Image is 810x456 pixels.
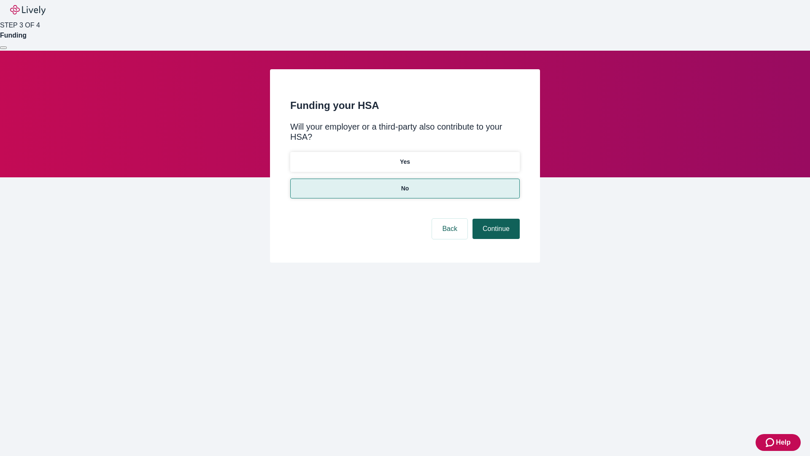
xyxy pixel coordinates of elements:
[766,437,776,448] svg: Zendesk support icon
[290,122,520,142] div: Will your employer or a third-party also contribute to your HSA?
[290,179,520,198] button: No
[290,98,520,113] h2: Funding your HSA
[290,152,520,172] button: Yes
[432,219,467,239] button: Back
[472,219,520,239] button: Continue
[401,184,409,193] p: No
[400,157,410,166] p: Yes
[10,5,46,15] img: Lively
[756,434,801,451] button: Zendesk support iconHelp
[776,437,791,448] span: Help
